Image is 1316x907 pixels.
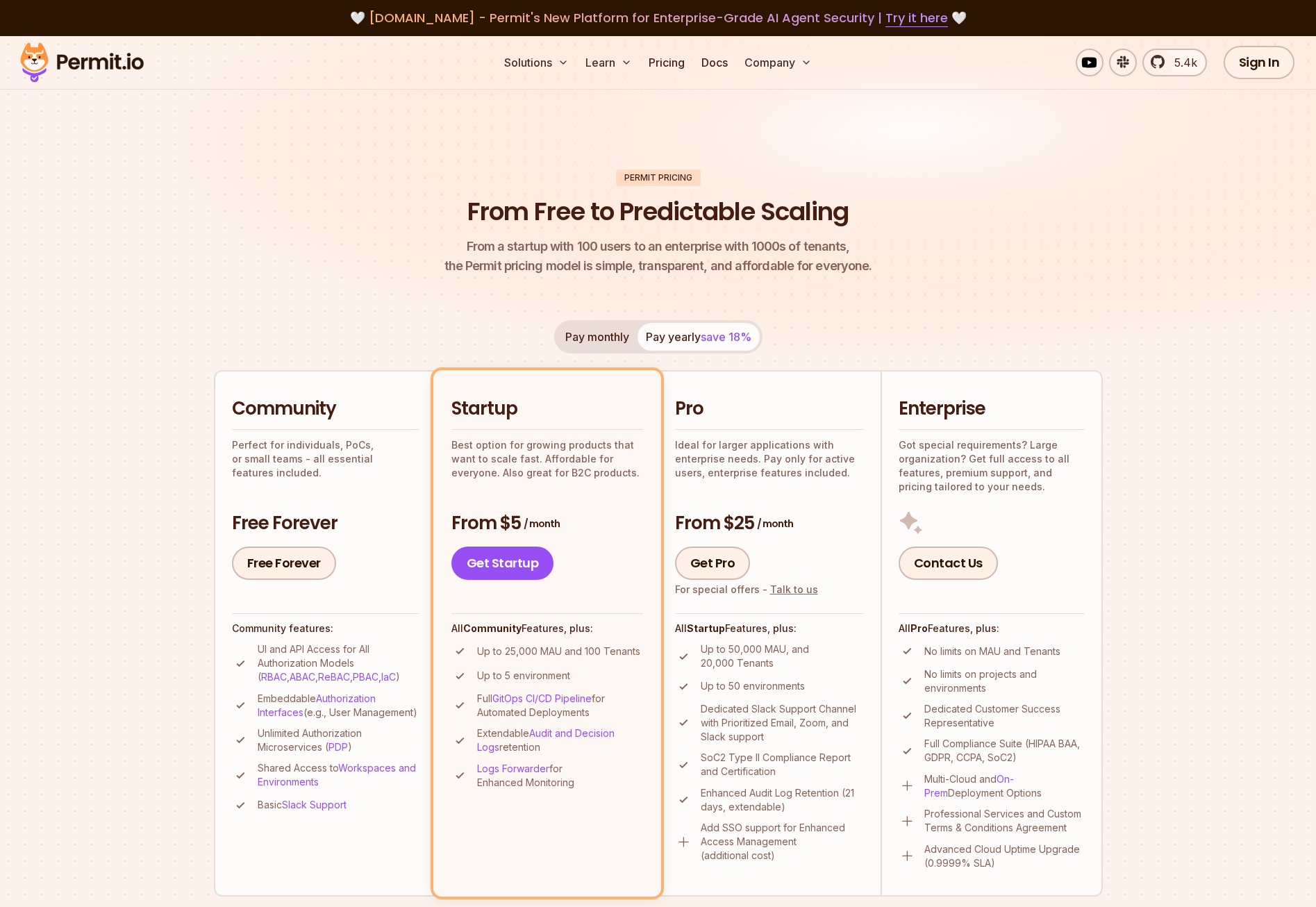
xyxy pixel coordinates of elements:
h1: From Free to Predictable Scaling [467,194,849,229]
p: Embeddable (e.g., User Management) [258,692,419,719]
a: Free Forever [232,547,336,580]
h2: Community [232,397,419,422]
strong: Startup [687,622,725,634]
p: Up to 5 environment [477,669,570,683]
a: RBAC [261,671,287,683]
p: Multi-Cloud and Deployment Options [924,772,1085,800]
strong: Community [463,622,522,634]
a: Authorization Interfaces [258,692,376,718]
span: / month [757,517,793,531]
a: Audit and Decision Logs [477,727,615,753]
a: Get Startup [451,547,554,580]
button: Learn [580,49,638,76]
p: Extendable retention [477,726,643,754]
span: / month [524,517,560,531]
h3: Free Forever [232,511,419,536]
p: Unlimited Authorization Microservices ( ) [258,726,419,754]
p: Got special requirements? Large organization? Get full access to all features, premium support, a... [899,438,1085,494]
a: GitOps CI/CD Pipeline [492,692,592,704]
p: Full for Automated Deployments [477,692,643,719]
p: No limits on MAU and Tenants [924,644,1060,658]
p: Advanced Cloud Uptime Upgrade (0.9999% SLA) [924,842,1085,870]
a: PDP [328,741,348,753]
p: the Permit pricing model is simple, transparent, and affordable for everyone. [444,237,872,276]
a: ReBAC [318,671,350,683]
a: Talk to us [770,583,818,595]
a: Sign In [1224,46,1295,79]
img: Permit logo [14,39,150,86]
div: Permit Pricing [616,169,701,186]
a: IaC [381,671,396,683]
a: Get Pro [675,547,751,580]
a: PBAC [353,671,378,683]
p: UI and API Access for All Authorization Models ( , , , , ) [258,642,419,684]
h2: Enterprise [899,397,1085,422]
p: Perfect for individuals, PoCs, or small teams - all essential features included. [232,438,419,480]
a: 5.4k [1142,49,1207,76]
p: Up to 25,000 MAU and 100 Tenants [477,644,640,658]
h3: From $25 [675,511,864,536]
h3: From $5 [451,511,643,536]
a: Contact Us [899,547,998,580]
a: On-Prem [924,773,1014,799]
p: SoC2 Type II Compliance Report and Certification [701,751,864,779]
span: 5.4k [1166,54,1197,71]
p: Professional Services and Custom Terms & Conditions Agreement [924,807,1085,835]
a: Logs Forwarder [477,763,549,774]
p: Enhanced Audit Log Retention (21 days, extendable) [701,786,864,814]
span: [DOMAIN_NAME] - Permit's New Platform for Enterprise-Grade AI Agent Security | [369,9,948,26]
button: Pay monthly [557,323,638,351]
a: Docs [696,49,733,76]
h2: Startup [451,397,643,422]
h4: All Features, plus: [899,622,1085,635]
span: From a startup with 100 users to an enterprise with 1000s of tenants, [444,237,872,256]
div: For special offers - [675,583,818,597]
p: Dedicated Slack Support Channel with Prioritized Email, Zoom, and Slack support [701,702,864,744]
h4: Community features: [232,622,419,635]
p: Ideal for larger applications with enterprise needs. Pay only for active users, enterprise featur... [675,438,864,480]
a: Pricing [643,49,690,76]
div: 🤍 🤍 [33,8,1283,28]
button: Solutions [499,49,574,76]
h2: Pro [675,397,864,422]
p: for Enhanced Monitoring [477,762,643,790]
h4: All Features, plus: [675,622,864,635]
a: Slack Support [282,799,347,810]
p: Dedicated Customer Success Representative [924,702,1085,730]
button: Company [739,49,817,76]
p: Full Compliance Suite (HIPAA BAA, GDPR, CCPA, SoC2) [924,737,1085,765]
strong: Pro [910,622,928,634]
p: No limits on projects and environments [924,667,1085,695]
p: Basic [258,798,347,812]
h4: All Features, plus: [451,622,643,635]
p: Add SSO support for Enhanced Access Management (additional cost) [701,821,864,863]
p: Up to 50,000 MAU, and 20,000 Tenants [701,642,864,670]
p: Up to 50 environments [701,679,805,693]
p: Best option for growing products that want to scale fast. Affordable for everyone. Also great for... [451,438,643,480]
a: ABAC [290,671,315,683]
a: Try it here [885,9,948,27]
p: Shared Access to [258,761,419,789]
